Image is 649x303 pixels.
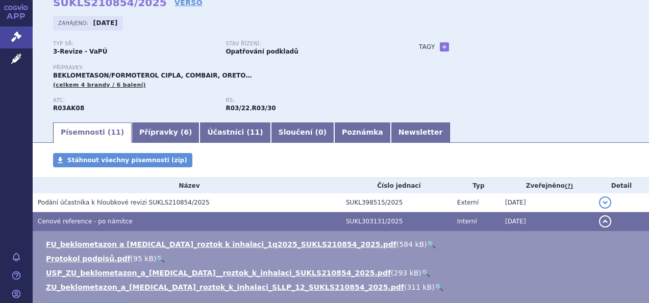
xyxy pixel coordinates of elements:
span: 293 kB [393,269,418,277]
p: Stav řízení: [226,41,388,47]
span: Zahájeno: [58,19,90,27]
th: Zveřejněno [500,178,594,193]
button: detail [599,215,611,228]
span: Interní [457,218,477,225]
abbr: (?) [565,183,573,190]
span: 6 [184,128,189,136]
span: 11 [250,128,260,136]
td: SUKL398515/2025 [341,193,452,212]
strong: FORMOTEROL A BEKLOMETASON [53,105,84,112]
span: (celkem 4 brandy / 6 balení) [53,82,146,88]
a: FU_beklometazon a [MEDICAL_DATA]_roztok k inhalaci_1q2025_SUKLS210854_2025.pdf [46,240,396,248]
li: ( ) [46,239,639,249]
span: Podání účastníka k hloubkové revizi SUKLS210854/2025 [38,199,210,206]
a: 🔍 [427,240,436,248]
a: Stáhnout všechny písemnosti (zip) [53,153,192,167]
a: 🔍 [435,283,443,291]
th: Číslo jednací [341,178,452,193]
a: Poznámka [334,122,391,143]
span: 0 [318,128,323,136]
span: 95 kB [133,255,154,263]
strong: 3-Revize - VaPÚ [53,48,107,55]
strong: [DATE] [93,19,118,27]
a: USP_ZU_beklometazon_a_[MEDICAL_DATA]__roztok_k_inhalaci_SUKLS210854_2025.pdf [46,269,391,277]
th: Název [33,178,341,193]
li: ( ) [46,268,639,278]
p: Přípravky: [53,65,398,71]
th: Detail [594,178,649,193]
a: Přípravky (6) [132,122,199,143]
span: BEKLOMETASON/FORMOTEROL CIPLA, COMBAIR, ORETO… [53,72,252,79]
span: 11 [111,128,120,136]
a: 🔍 [421,269,430,277]
strong: Opatřování podkladů [226,48,298,55]
a: 🔍 [156,255,165,263]
span: Externí [457,199,479,206]
button: detail [599,196,611,209]
td: SUKL303131/2025 [341,212,452,231]
a: ZU_beklometazon_a_[MEDICAL_DATA]_roztok_k_inhalaci_SLLP_12_SUKLS210854_2025.pdf [46,283,404,291]
span: 311 kB [407,283,432,291]
strong: fixní kombinace léčivých látek beklometazon a formoterol [226,105,249,112]
th: Typ [452,178,500,193]
li: ( ) [46,254,639,264]
span: Cenové reference - po námitce [38,218,133,225]
h3: Tagy [419,41,435,53]
a: Newsletter [391,122,451,143]
span: 584 kB [399,240,424,248]
strong: tiotropium bromid a glycopyrronium bromid [252,105,276,112]
a: + [440,42,449,52]
td: [DATE] [500,193,594,212]
li: ( ) [46,282,639,292]
td: [DATE] [500,212,594,231]
a: Účastníci (11) [199,122,270,143]
p: RS: [226,97,388,104]
span: Stáhnout všechny písemnosti (zip) [67,157,187,164]
p: Typ SŘ: [53,41,215,47]
a: Písemnosti (11) [53,122,132,143]
a: Sloučení (0) [271,122,334,143]
a: Protokol podpisů.pdf [46,255,131,263]
div: , [226,97,398,113]
p: ATC: [53,97,215,104]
